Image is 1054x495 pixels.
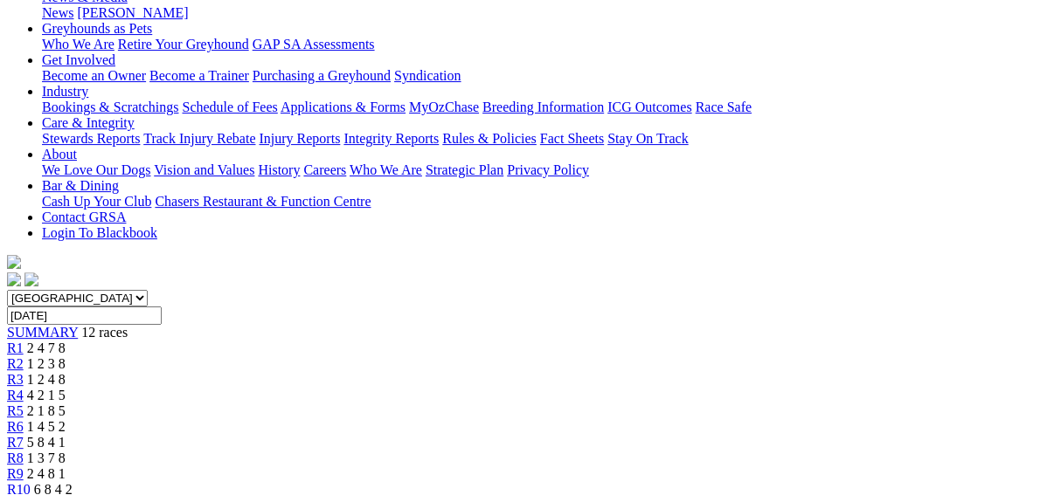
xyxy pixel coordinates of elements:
[81,325,128,340] span: 12 races
[42,52,115,67] a: Get Involved
[155,194,371,209] a: Chasers Restaurant & Function Centre
[27,388,66,402] span: 4 2 1 5
[7,306,162,325] input: Select date
[442,131,537,146] a: Rules & Policies
[42,147,77,162] a: About
[27,356,66,371] span: 1 2 3 8
[27,372,66,387] span: 1 2 4 8
[118,37,249,52] a: Retire Your Greyhound
[409,100,479,114] a: MyOzChase
[7,255,21,269] img: logo-grsa-white.png
[42,37,1047,52] div: Greyhounds as Pets
[303,162,346,177] a: Careers
[394,68,461,83] a: Syndication
[42,5,73,20] a: News
[42,210,126,224] a: Contact GRSA
[7,388,24,402] a: R4
[253,37,375,52] a: GAP SA Assessments
[27,419,66,434] span: 1 4 5 2
[607,131,688,146] a: Stay On Track
[350,162,422,177] a: Who We Are
[7,272,21,286] img: facebook.svg
[7,450,24,465] a: R8
[540,131,604,146] a: Fact Sheets
[259,131,340,146] a: Injury Reports
[7,403,24,418] a: R5
[258,162,300,177] a: History
[27,340,66,355] span: 2 4 7 8
[42,21,152,36] a: Greyhounds as Pets
[27,450,66,465] span: 1 3 7 8
[42,100,178,114] a: Bookings & Scratchings
[42,84,88,99] a: Industry
[695,100,751,114] a: Race Safe
[426,162,503,177] a: Strategic Plan
[149,68,249,83] a: Become a Trainer
[7,466,24,481] a: R9
[7,356,24,371] a: R2
[182,100,277,114] a: Schedule of Fees
[42,162,1047,178] div: About
[42,194,1047,210] div: Bar & Dining
[42,194,151,209] a: Cash Up Your Club
[343,131,439,146] a: Integrity Reports
[7,325,78,340] a: SUMMARY
[42,131,140,146] a: Stewards Reports
[42,225,157,240] a: Login To Blackbook
[27,466,66,481] span: 2 4 8 1
[27,435,66,450] span: 5 8 4 1
[42,37,114,52] a: Who We Are
[42,162,150,177] a: We Love Our Dogs
[42,68,146,83] a: Become an Owner
[42,68,1047,84] div: Get Involved
[42,178,119,193] a: Bar & Dining
[42,5,1047,21] div: News & Media
[7,372,24,387] a: R3
[482,100,604,114] a: Breeding Information
[281,100,406,114] a: Applications & Forms
[253,68,391,83] a: Purchasing a Greyhound
[24,272,38,286] img: twitter.svg
[77,5,188,20] a: [PERSON_NAME]
[42,100,1047,115] div: Industry
[7,435,24,450] a: R7
[27,403,66,418] span: 2 1 8 5
[7,340,24,355] a: R1
[42,115,135,130] a: Care & Integrity
[507,162,589,177] a: Privacy Policy
[154,162,254,177] a: Vision and Values
[7,419,24,434] a: R6
[42,131,1047,147] div: Care & Integrity
[143,131,255,146] a: Track Injury Rebate
[607,100,691,114] a: ICG Outcomes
